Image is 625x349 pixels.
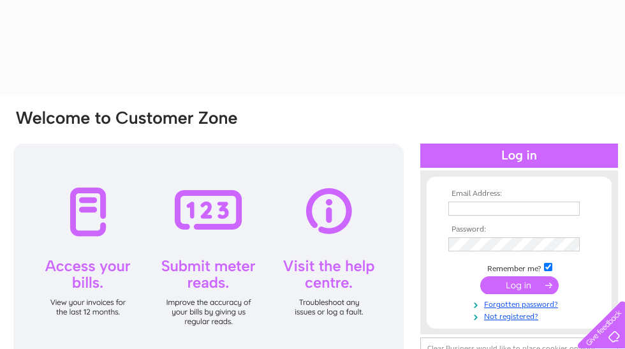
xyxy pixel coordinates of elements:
[480,276,559,294] input: Submit
[445,261,593,274] td: Remember me?
[445,189,593,198] th: Email Address:
[448,297,593,309] a: Forgotten password?
[445,225,593,234] th: Password:
[448,309,593,322] a: Not registered?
